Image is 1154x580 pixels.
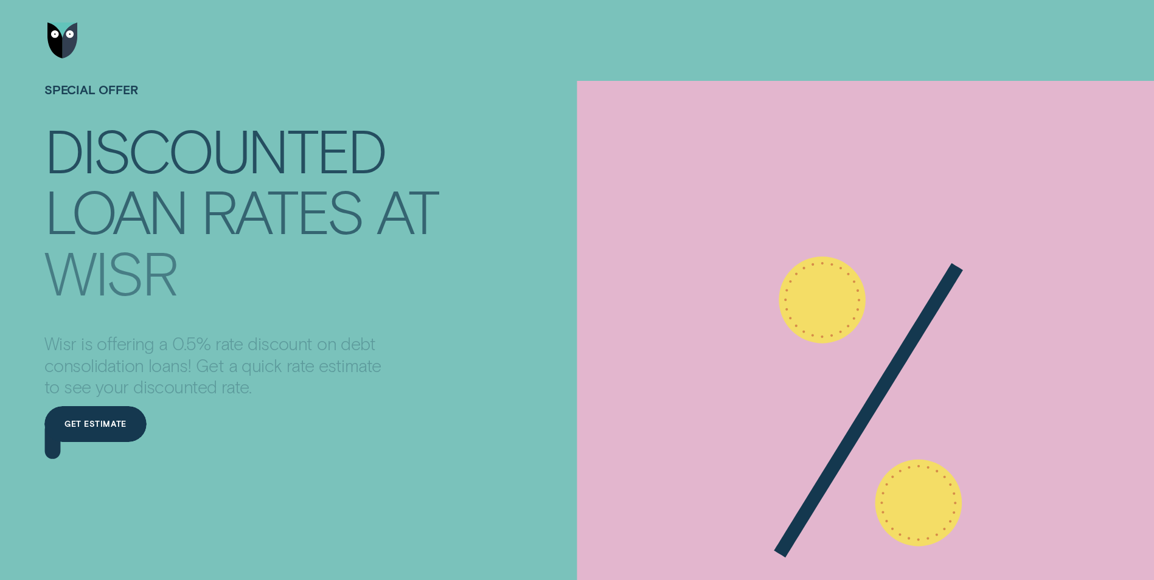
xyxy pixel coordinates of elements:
a: Get estimate [44,406,147,443]
div: Wisr [44,244,176,300]
img: Wisr [47,22,78,59]
p: Wisr is offering a 0.5% rate discount on debt consolidation loans! Get a quick rate estimate to s... [44,333,394,398]
div: loan [44,182,187,239]
h1: SPECIAL OFFER [44,82,438,119]
div: Discounted [44,122,385,179]
h4: Discounted loan rates at Wisr [44,117,438,286]
div: rates [201,182,363,239]
div: at [377,182,438,239]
